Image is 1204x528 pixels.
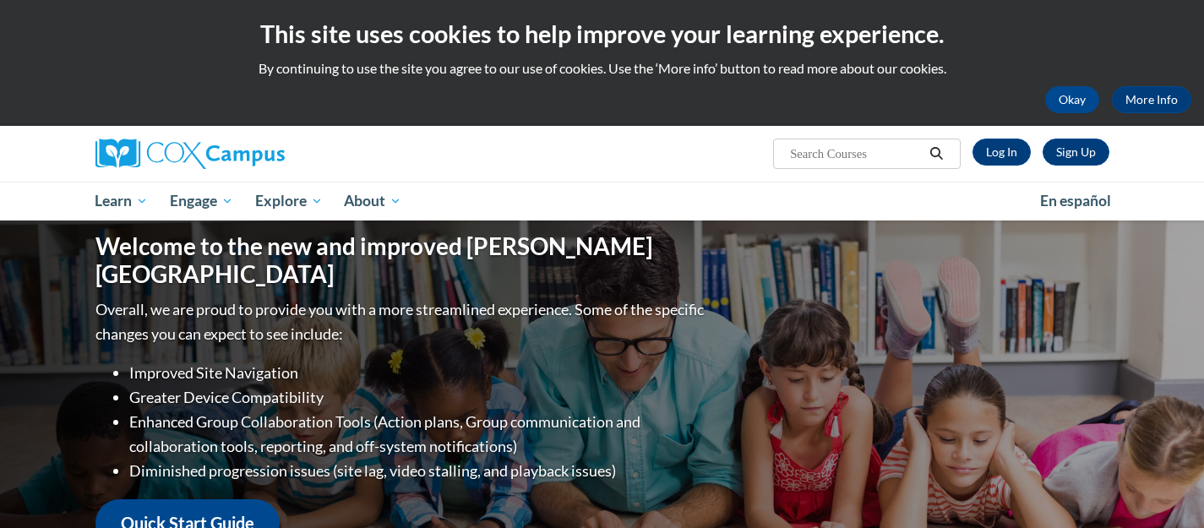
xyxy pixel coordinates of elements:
p: Overall, we are proud to provide you with a more streamlined experience. Some of the specific cha... [95,297,708,346]
h1: Welcome to the new and improved [PERSON_NAME][GEOGRAPHIC_DATA] [95,232,708,289]
a: Engage [159,182,244,220]
li: Greater Device Compatibility [129,385,708,410]
button: Okay [1045,86,1099,113]
a: More Info [1112,86,1191,113]
img: Cox Campus [95,139,285,169]
h2: This site uses cookies to help improve your learning experience. [13,17,1191,51]
button: Search [923,144,949,164]
span: About [344,191,401,211]
li: Improved Site Navigation [129,361,708,385]
a: Learn [84,182,160,220]
a: Log In [972,139,1031,166]
li: Enhanced Group Collaboration Tools (Action plans, Group communication and collaboration tools, re... [129,410,708,459]
span: Explore [255,191,323,211]
input: Search Courses [788,144,923,164]
a: En español [1029,183,1122,219]
a: Explore [244,182,334,220]
a: Cox Campus [95,139,417,169]
span: Engage [170,191,233,211]
a: Register [1043,139,1109,166]
a: About [333,182,412,220]
div: Main menu [70,182,1135,220]
span: Learn [95,191,148,211]
p: By continuing to use the site you agree to our use of cookies. Use the ‘More info’ button to read... [13,59,1191,78]
li: Diminished progression issues (site lag, video stalling, and playback issues) [129,459,708,483]
iframe: Button to launch messaging window [1136,460,1190,514]
span: En español [1040,192,1111,210]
